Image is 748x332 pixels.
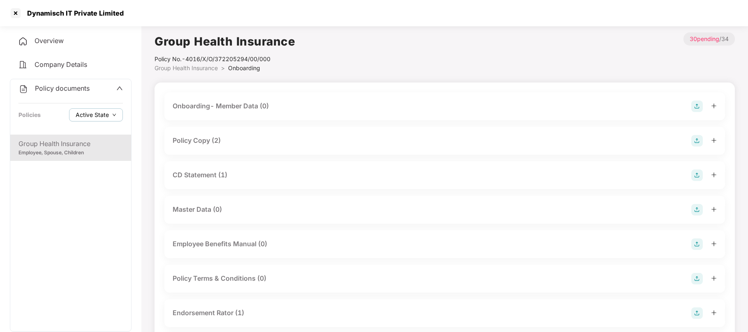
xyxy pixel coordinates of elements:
[18,149,123,157] div: Employee, Spouse, Children
[112,113,116,117] span: down
[76,110,109,119] span: Active State
[18,60,28,70] img: svg+xml;base64,PHN2ZyB4bWxucz0iaHR0cDovL3d3dy53My5vcmcvMjAwMC9zdmciIHdpZHRoPSIyNCIgaGVpZ2h0PSIyNC...
[691,307,703,319] img: svg+xml;base64,PHN2ZyB4bWxucz0iaHR0cDovL3d3dy53My5vcmcvMjAwMC9zdmciIHdpZHRoPSIyOCIgaGVpZ2h0PSIyOC...
[228,64,260,71] span: Onboarding
[116,85,123,92] span: up
[173,135,221,146] div: Policy Copy (2)
[18,139,123,149] div: Group Health Insurance
[18,84,28,94] img: svg+xml;base64,PHN2ZyB4bWxucz0iaHR0cDovL3d3dy53My5vcmcvMjAwMC9zdmciIHdpZHRoPSIyNCIgaGVpZ2h0PSIyNC...
[711,172,717,178] span: plus
[711,137,717,143] span: plus
[69,108,123,121] button: Active Statedown
[691,204,703,215] img: svg+xml;base64,PHN2ZyB4bWxucz0iaHR0cDovL3d3dy53My5vcmcvMjAwMC9zdmciIHdpZHRoPSIyOCIgaGVpZ2h0PSIyOC...
[711,310,717,316] span: plus
[691,169,703,181] img: svg+xml;base64,PHN2ZyB4bWxucz0iaHR0cDovL3d3dy53My5vcmcvMjAwMC9zdmciIHdpZHRoPSIyOCIgaGVpZ2h0PSIyOC...
[173,308,244,318] div: Endorsement Rator (1)
[22,9,124,17] div: Dynamisch IT Private Limited
[711,241,717,247] span: plus
[173,101,269,111] div: Onboarding- Member Data (0)
[691,273,703,284] img: svg+xml;base64,PHN2ZyB4bWxucz0iaHR0cDovL3d3dy53My5vcmcvMjAwMC9zdmciIHdpZHRoPSIyOCIgaGVpZ2h0PSIyOC...
[173,204,222,215] div: Master Data (0)
[18,37,28,46] img: svg+xml;base64,PHN2ZyB4bWxucz0iaHR0cDovL3d3dy53My5vcmcvMjAwMC9zdmciIHdpZHRoPSIyNCIgaGVpZ2h0PSIyNC...
[711,275,717,281] span: plus
[690,35,719,42] span: 30 pending
[221,64,225,71] span: >
[691,135,703,147] img: svg+xml;base64,PHN2ZyB4bWxucz0iaHR0cDovL3d3dy53My5vcmcvMjAwMC9zdmciIHdpZHRoPSIyOCIgaGVpZ2h0PSIyOC...
[18,110,41,119] div: Policies
[155,32,295,50] h1: Group Health Insurance
[35,37,64,45] span: Overview
[173,170,227,180] div: CD Statement (1)
[173,273,266,284] div: Policy Terms & Conditions (0)
[173,239,267,249] div: Employee Benefits Manual (0)
[711,103,717,109] span: plus
[683,32,735,46] p: / 34
[691,101,703,112] img: svg+xml;base64,PHN2ZyB4bWxucz0iaHR0cDovL3d3dy53My5vcmcvMjAwMC9zdmciIHdpZHRoPSIyOCIgaGVpZ2h0PSIyOC...
[711,206,717,212] span: plus
[35,60,87,69] span: Company Details
[155,64,218,71] span: Group Health Insurance
[155,55,295,64] div: Policy No.- 4016/X/O/372205294/00/000
[35,84,90,92] span: Policy documents
[691,238,703,250] img: svg+xml;base64,PHN2ZyB4bWxucz0iaHR0cDovL3d3dy53My5vcmcvMjAwMC9zdmciIHdpZHRoPSIyOCIgaGVpZ2h0PSIyOC...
